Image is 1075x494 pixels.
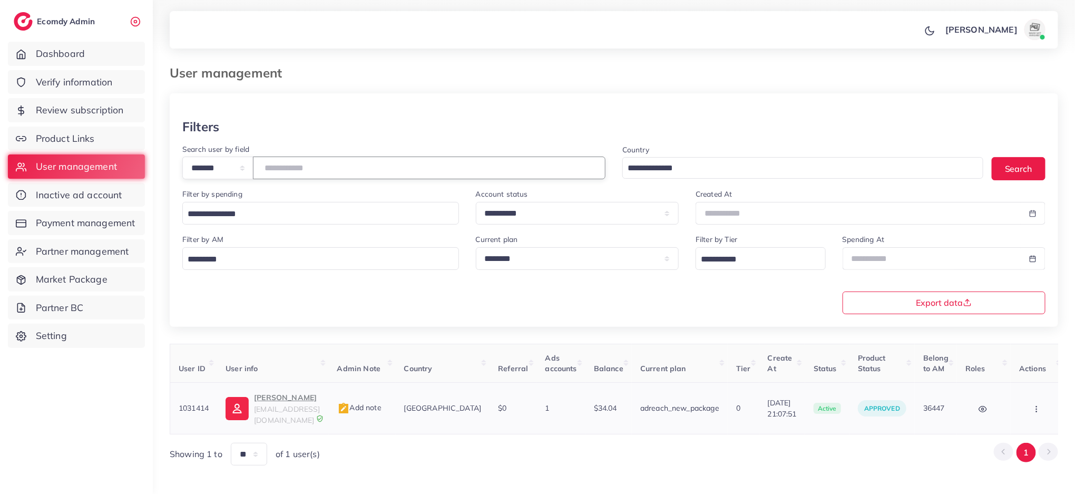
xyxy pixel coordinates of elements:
[36,301,84,315] span: Partner BC
[814,403,841,414] span: active
[184,206,445,222] input: Search for option
[864,404,900,412] span: approved
[640,364,686,373] span: Current plan
[736,403,740,413] span: 0
[226,397,249,420] img: ic-user-info.36bf1079.svg
[1017,443,1036,462] button: Go to page 1
[8,70,145,94] a: Verify information
[37,16,97,26] h2: Ecomdy Admin
[768,353,793,373] span: Create At
[843,292,1046,314] button: Export data
[940,19,1050,40] a: [PERSON_NAME]avatar
[8,98,145,122] a: Review subscription
[8,154,145,179] a: User management
[622,157,983,179] div: Search for option
[36,273,107,286] span: Market Package
[179,364,206,373] span: User ID
[8,324,145,348] a: Setting
[1024,19,1045,40] img: avatar
[498,403,506,413] span: $0
[476,189,528,199] label: Account status
[337,402,350,415] img: admin_note.cdd0b510.svg
[768,398,797,419] span: [DATE] 21:07:51
[14,12,97,31] a: logoEcomdy Admin
[182,202,459,225] div: Search for option
[992,157,1045,180] button: Search
[1019,364,1046,373] span: Actions
[697,251,812,268] input: Search for option
[170,448,222,460] span: Showing 1 to
[182,144,249,154] label: Search user by field
[8,296,145,320] a: Partner BC
[858,353,886,373] span: Product Status
[498,364,528,373] span: Referral
[8,42,145,66] a: Dashboard
[14,12,33,31] img: logo
[36,75,113,89] span: Verify information
[36,160,117,173] span: User management
[170,65,290,81] h3: User management
[545,353,577,373] span: Ads accounts
[179,403,209,413] span: 1031414
[254,391,320,404] p: [PERSON_NAME]
[8,267,145,292] a: Market Package
[337,364,381,373] span: Admin Note
[182,189,242,199] label: Filter by spending
[316,415,324,422] img: 9CAL8B2pu8EFxCJHYAAAAldEVYdGRhdGU6Y3JlYXRlADIwMjItMTItMDlUMDQ6NTg6MzkrMDA6MDBXSlgLAAAAJXRFWHRkYXR...
[182,234,223,245] label: Filter by AM
[994,443,1058,462] ul: Pagination
[8,183,145,207] a: Inactive ad account
[254,404,320,424] span: [EMAIL_ADDRESS][DOMAIN_NAME]
[965,364,985,373] span: Roles
[696,234,737,245] label: Filter by Tier
[476,234,518,245] label: Current plan
[916,298,972,307] span: Export data
[182,119,219,134] h3: Filters
[226,364,258,373] span: User info
[545,403,550,413] span: 1
[8,239,145,264] a: Partner management
[945,23,1018,36] p: [PERSON_NAME]
[36,188,122,202] span: Inactive ad account
[184,251,445,268] input: Search for option
[8,127,145,151] a: Product Links
[36,47,85,61] span: Dashboard
[404,403,482,413] span: [GEOGRAPHIC_DATA]
[337,403,382,412] span: Add note
[696,247,825,270] div: Search for option
[404,364,433,373] span: Country
[226,391,320,425] a: [PERSON_NAME][EMAIL_ADDRESS][DOMAIN_NAME]
[594,403,617,413] span: $34.04
[622,144,649,155] label: Country
[696,189,732,199] label: Created At
[814,364,837,373] span: Status
[182,247,459,270] div: Search for option
[36,245,129,258] span: Partner management
[923,403,945,413] span: 36447
[8,211,145,235] a: Payment management
[36,216,135,230] span: Payment management
[923,353,949,373] span: Belong to AM
[624,160,970,177] input: Search for option
[36,103,124,117] span: Review subscription
[36,329,67,343] span: Setting
[276,448,320,460] span: of 1 user(s)
[594,364,623,373] span: Balance
[736,364,751,373] span: Tier
[640,403,719,413] span: adreach_new_package
[36,132,95,146] span: Product Links
[843,234,885,245] label: Spending At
